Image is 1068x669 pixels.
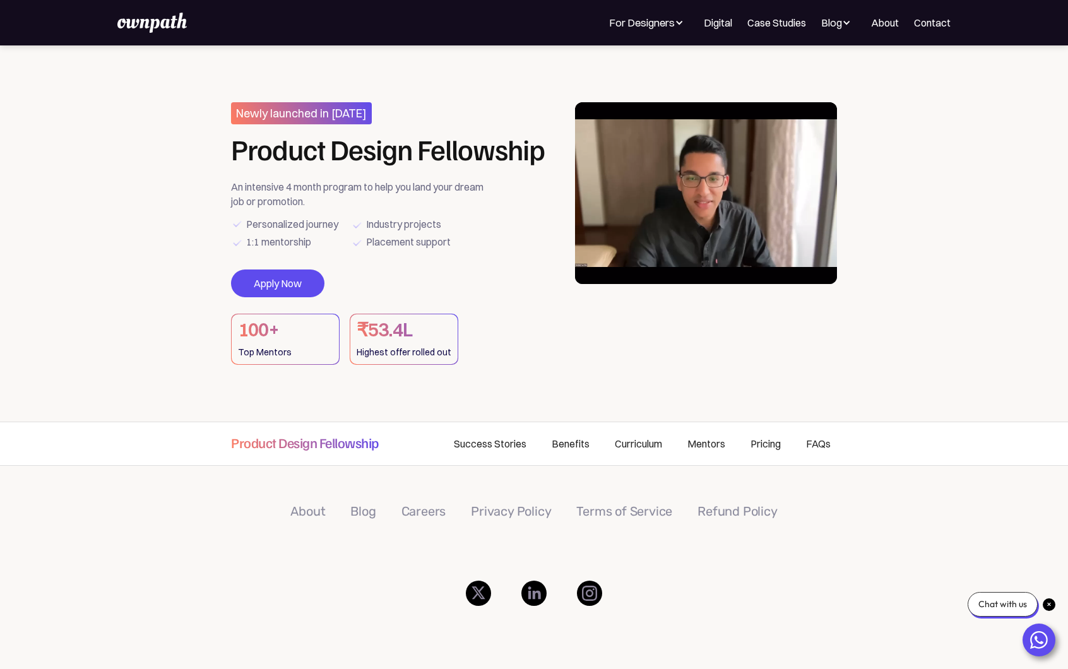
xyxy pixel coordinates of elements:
a: Success Stories [441,422,539,465]
a: Digital [704,15,732,30]
a: Mentors [675,422,738,465]
h4: Product Design Fellowship [231,434,379,451]
div: For Designers [609,15,689,30]
h1: 100+ [238,317,333,343]
div: An intensive 4 month program to help you land your dream job or promotion. [231,180,493,208]
a: Product Design Fellowship [231,422,379,461]
h1: Product Design Fellowship [231,134,545,163]
div: For Designers [609,15,675,30]
a: Refund Policy [697,504,777,519]
a: Benefits [539,422,602,465]
div: 1:1 mentorship [246,233,311,251]
div: Highest offer rolled out [357,343,451,361]
div: Blog [821,15,842,30]
a: Pricing [738,422,793,465]
div: Personalized journey [246,215,338,233]
a: Contact [914,15,951,30]
a: About [871,15,899,30]
div: Chat with us [968,592,1038,617]
h1: ₹53.4L [357,317,451,343]
div: Industry projects [366,215,441,233]
a: FAQs [793,422,837,465]
a: Curriculum [602,422,675,465]
div: Placement support [366,233,451,251]
a: Case Studies [747,15,806,30]
a: About [290,504,325,519]
h3: Newly launched in [DATE] [231,102,372,124]
a: Careers [401,504,446,519]
div: Blog [821,15,856,30]
a: Terms of Service [576,504,672,519]
a: Apply Now [231,269,324,297]
a: Privacy Policy [471,504,551,519]
div: Top Mentors [238,343,333,361]
a: Blog [350,504,376,519]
